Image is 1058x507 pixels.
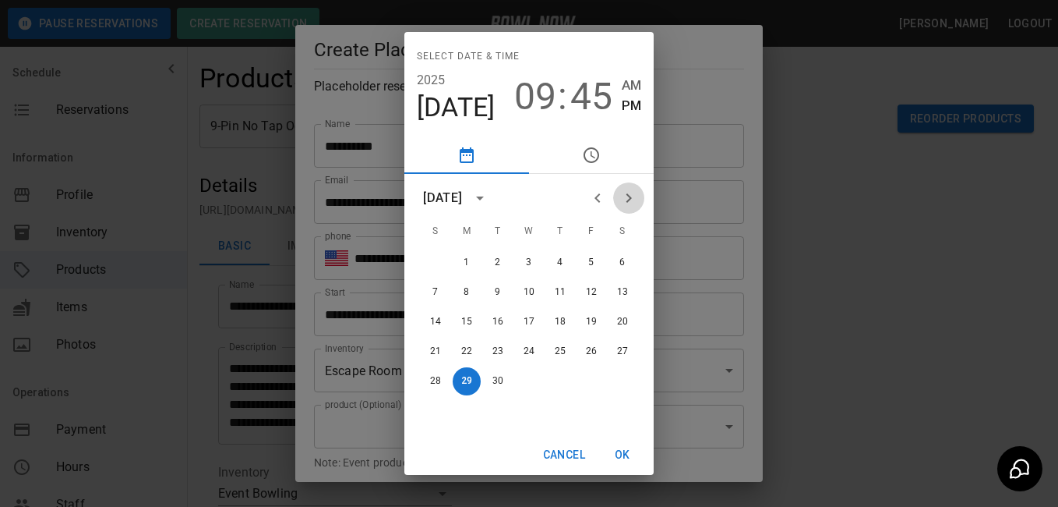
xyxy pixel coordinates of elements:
button: 2025 [417,69,446,91]
button: Next month [613,183,644,214]
button: Cancel [537,441,591,470]
button: pick time [529,136,654,174]
button: 6 [608,249,637,277]
button: 14 [421,308,450,336]
button: Previous month [582,183,613,214]
span: Wednesday [515,216,543,247]
button: 25 [546,338,574,366]
button: 1 [453,249,481,277]
button: 15 [453,308,481,336]
div: [DATE] [423,189,462,207]
span: Tuesday [484,216,512,247]
button: 8 [453,278,481,307]
button: 3 [515,249,543,277]
button: 19 [577,308,605,336]
span: Select date & time [417,44,520,69]
button: 45 [570,75,612,119]
button: pick date [404,136,529,174]
button: 17 [515,308,543,336]
button: calendar view is open, switch to year view [467,185,493,211]
button: 28 [421,367,450,395]
button: 4 [546,249,574,277]
button: 18 [546,308,574,336]
button: 7 [421,278,450,307]
button: 27 [608,338,637,366]
button: 12 [577,278,605,307]
span: Friday [577,216,605,247]
button: OK [598,441,647,470]
span: : [558,75,567,119]
button: AM [622,75,641,96]
button: 30 [484,367,512,395]
button: 9 [484,278,512,307]
button: 20 [608,308,637,336]
button: 23 [484,338,512,366]
button: 29 [453,367,481,395]
button: 11 [546,278,574,307]
button: PM [622,95,641,116]
button: 13 [608,278,637,307]
button: 16 [484,308,512,336]
button: 10 [515,278,543,307]
span: Sunday [421,216,450,247]
span: Saturday [608,216,637,247]
button: 26 [577,338,605,366]
button: [DATE] [417,91,495,124]
span: Monday [453,216,481,247]
button: 21 [421,338,450,366]
button: 24 [515,338,543,366]
span: Thursday [546,216,574,247]
button: 2 [484,249,512,277]
button: 22 [453,338,481,366]
button: 5 [577,249,605,277]
button: 09 [514,75,556,119]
